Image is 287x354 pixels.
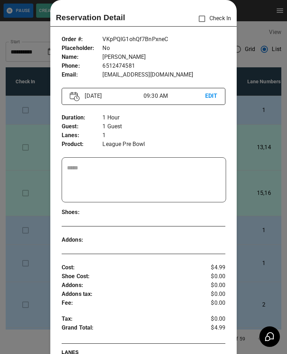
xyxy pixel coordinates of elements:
[62,140,103,149] p: Product :
[198,315,225,324] p: $0.00
[62,208,103,217] p: Shoes :
[62,281,198,290] p: Addons :
[82,92,143,100] p: [DATE]
[198,281,225,290] p: $0.00
[62,71,103,79] p: Email :
[62,122,103,131] p: Guest :
[198,299,225,308] p: $0.00
[62,131,103,140] p: Lanes :
[143,92,205,100] p: 09:30 AM
[102,35,225,44] p: VKpPQIG1ohQf7BnPxneC
[56,12,125,23] p: Reservation Detail
[198,324,225,334] p: $4.99
[102,71,225,79] p: [EMAIL_ADDRESS][DOMAIN_NAME]
[62,62,103,71] p: Phone :
[102,62,225,71] p: 6512474581
[102,44,225,53] p: No
[198,263,225,272] p: $4.99
[102,140,225,149] p: League Pre Bowl
[102,122,225,131] p: 1 Guest
[198,272,225,281] p: $0.00
[70,92,80,101] img: Vector
[62,299,198,308] p: Fee :
[62,113,103,122] p: Duration :
[62,44,103,53] p: Placeholder :
[62,272,198,281] p: Shoe Cost :
[62,290,198,299] p: Addons tax :
[62,35,103,44] p: Order # :
[62,263,198,272] p: Cost :
[198,290,225,299] p: $0.00
[205,92,218,101] p: EDIT
[102,131,225,140] p: 1
[62,324,198,334] p: Grand Total :
[62,236,103,245] p: Addons :
[62,315,198,324] p: Tax :
[102,113,225,122] p: 1 Hour
[102,53,225,62] p: [PERSON_NAME]
[62,53,103,62] p: Name :
[195,11,231,26] p: Check In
